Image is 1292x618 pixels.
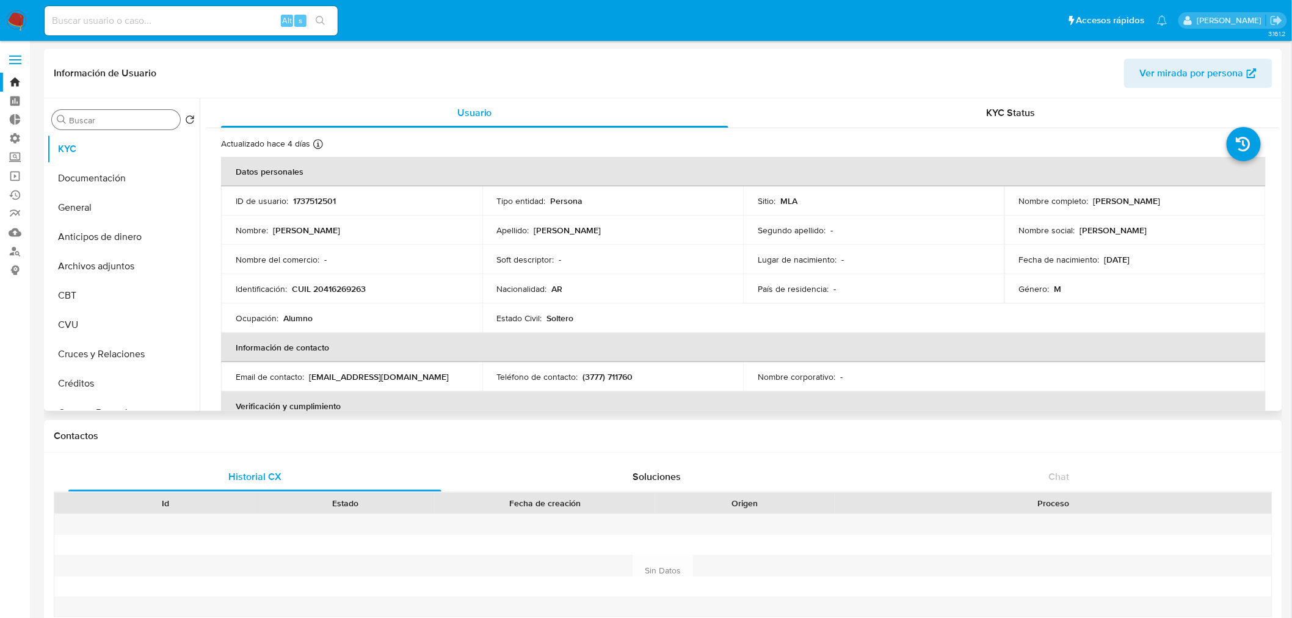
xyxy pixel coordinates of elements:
[583,371,633,382] p: (3777) 711760
[780,195,797,206] p: MLA
[57,115,67,125] button: Buscar
[843,497,1263,509] div: Proceso
[47,164,200,193] button: Documentación
[758,225,826,236] p: Segundo apellido :
[1270,14,1283,27] a: Salir
[221,391,1266,421] th: Verificación y cumplimiento
[1054,283,1062,294] p: M
[1197,15,1266,26] p: ludmila.lanatti@mercadolibre.com
[1019,283,1050,294] p: Género :
[84,497,247,509] div: Id
[443,497,647,509] div: Fecha de creación
[758,283,829,294] p: País de residencia :
[841,254,844,265] p: -
[47,193,200,222] button: General
[840,371,843,382] p: -
[497,195,546,206] p: Tipo entidad :
[1140,59,1244,88] span: Ver mirada por persona
[551,195,583,206] p: Persona
[324,254,327,265] p: -
[221,138,310,150] p: Actualizado hace 4 días
[1019,254,1100,265] p: Fecha de nacimiento :
[236,371,304,382] p: Email de contacto :
[47,281,200,310] button: CBT
[54,67,156,79] h1: Información de Usuario
[1105,254,1130,265] p: [DATE]
[1019,225,1075,236] p: Nombre social :
[236,195,288,206] p: ID de usuario :
[1049,470,1070,484] span: Chat
[47,222,200,252] button: Anticipos de dinero
[497,283,547,294] p: Nacionalidad :
[299,15,302,26] span: s
[221,157,1266,186] th: Datos personales
[497,254,554,265] p: Soft descriptor :
[282,15,292,26] span: Alt
[264,497,426,509] div: Estado
[664,497,826,509] div: Origen
[236,283,287,294] p: Identificación :
[185,115,195,128] button: Volver al orden por defecto
[497,371,578,382] p: Teléfono de contacto :
[45,13,338,29] input: Buscar usuario o caso...
[69,115,175,126] input: Buscar
[1124,59,1272,88] button: Ver mirada por persona
[497,225,529,236] p: Apellido :
[457,106,492,120] span: Usuario
[1094,195,1161,206] p: [PERSON_NAME]
[47,310,200,340] button: CVU
[283,313,313,324] p: Alumno
[833,283,836,294] p: -
[559,254,562,265] p: -
[497,313,542,324] p: Estado Civil :
[54,430,1272,442] h1: Contactos
[47,369,200,398] button: Créditos
[236,225,268,236] p: Nombre :
[309,371,449,382] p: [EMAIL_ADDRESS][DOMAIN_NAME]
[236,313,278,324] p: Ocupación :
[47,398,200,427] button: Cuentas Bancarias
[292,283,366,294] p: CUIL 20416269263
[758,254,837,265] p: Lugar de nacimiento :
[221,333,1266,362] th: Información de contacto
[236,254,319,265] p: Nombre del comercio :
[830,225,833,236] p: -
[534,225,601,236] p: [PERSON_NAME]
[47,134,200,164] button: KYC
[758,371,835,382] p: Nombre corporativo :
[308,12,333,29] button: search-icon
[228,470,281,484] span: Historial CX
[293,195,336,206] p: 1737512501
[547,313,574,324] p: Soltero
[47,252,200,281] button: Archivos adjuntos
[1157,15,1167,26] a: Notificaciones
[1019,195,1089,206] p: Nombre completo :
[1080,225,1147,236] p: [PERSON_NAME]
[633,470,681,484] span: Soluciones
[552,283,563,294] p: AR
[273,225,340,236] p: [PERSON_NAME]
[1076,14,1145,27] span: Accesos rápidos
[47,340,200,369] button: Cruces y Relaciones
[987,106,1036,120] span: KYC Status
[758,195,775,206] p: Sitio :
